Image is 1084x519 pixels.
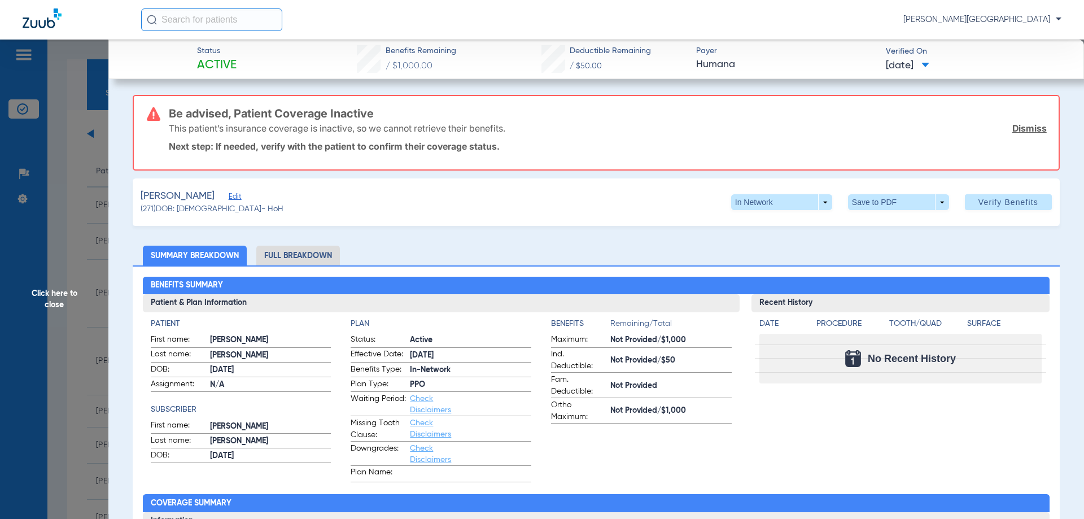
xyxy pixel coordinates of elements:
[410,395,451,414] a: Check Disclaimers
[143,277,1050,295] h2: Benefits Summary
[147,15,157,25] img: Search Icon
[816,318,885,330] h4: Procedure
[759,318,807,330] h4: Date
[610,380,732,392] span: Not Provided
[551,348,606,372] span: Ind. Deductible:
[143,246,247,265] li: Summary Breakdown
[151,364,206,377] span: DOB:
[751,294,1050,312] h3: Recent History
[143,494,1050,512] h2: Coverage Summary
[351,417,406,441] span: Missing Tooth Clause:
[410,379,531,391] span: PPO
[141,203,283,215] span: (271) DOB: [DEMOGRAPHIC_DATA] - HoH
[141,189,215,203] span: [PERSON_NAME]
[151,404,331,416] h4: Subscriber
[351,466,406,482] span: Plan Name:
[1012,123,1047,134] a: Dismiss
[845,350,861,367] img: Calendar
[570,45,651,57] span: Deductible Remaining
[210,350,331,361] span: [PERSON_NAME]
[551,334,606,347] span: Maximum:
[610,318,732,334] span: Remaining/Total
[351,364,406,377] span: Benefits Type:
[886,59,929,73] span: [DATE]
[169,123,505,134] p: This patient’s insurance coverage is inactive, so we cannot retrieve their benefits.
[889,318,964,334] app-breakdown-title: Tooth/Quad
[229,193,239,203] span: Edit
[210,450,331,462] span: [DATE]
[610,355,732,367] span: Not Provided/$50
[610,405,732,417] span: Not Provided/$1,000
[351,393,406,416] span: Waiting Period:
[551,399,606,423] span: Ortho Maximum:
[551,318,610,330] h4: Benefits
[978,198,1038,207] span: Verify Benefits
[351,334,406,347] span: Status:
[210,435,331,447] span: [PERSON_NAME]
[143,294,740,312] h3: Patient & Plan Information
[570,62,602,70] span: / $50.00
[868,353,956,364] span: No Recent History
[410,350,531,361] span: [DATE]
[256,246,340,265] li: Full Breakdown
[210,379,331,391] span: N/A
[151,378,206,392] span: Assignment:
[210,364,331,376] span: [DATE]
[151,348,206,362] span: Last name:
[210,334,331,346] span: [PERSON_NAME]
[1028,465,1084,519] iframe: Chat Widget
[889,318,964,330] h4: Tooth/Quad
[147,107,160,121] img: error-icon
[848,194,949,210] button: Save to PDF
[151,318,331,330] h4: Patient
[551,318,610,334] app-breakdown-title: Benefits
[351,348,406,362] span: Effective Date:
[151,435,206,448] span: Last name:
[351,443,406,465] span: Downgrades:
[696,58,876,72] span: Humana
[151,450,206,463] span: DOB:
[210,421,331,433] span: [PERSON_NAME]
[351,378,406,392] span: Plan Type:
[197,45,237,57] span: Status
[967,318,1042,334] app-breakdown-title: Surface
[151,420,206,433] span: First name:
[965,194,1052,210] button: Verify Benefits
[759,318,807,334] app-breakdown-title: Date
[410,419,451,438] a: Check Disclaimers
[903,14,1061,25] span: [PERSON_NAME][GEOGRAPHIC_DATA]
[410,334,531,346] span: Active
[410,444,451,464] a: Check Disclaimers
[731,194,832,210] button: In Network
[551,374,606,398] span: Fam. Deductible:
[169,108,1047,119] h3: Be advised, Patient Coverage Inactive
[610,334,732,346] span: Not Provided/$1,000
[151,334,206,347] span: First name:
[816,318,885,334] app-breakdown-title: Procedure
[410,364,531,376] span: In-Network
[386,62,432,71] span: / $1,000.00
[351,318,531,330] h4: Plan
[886,46,1066,58] span: Verified On
[197,58,237,73] span: Active
[141,8,282,31] input: Search for patients
[169,141,1047,152] p: Next step: If needed, verify with the patient to confirm their coverage status.
[967,318,1042,330] h4: Surface
[386,45,456,57] span: Benefits Remaining
[23,8,62,28] img: Zuub Logo
[696,45,876,57] span: Payer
